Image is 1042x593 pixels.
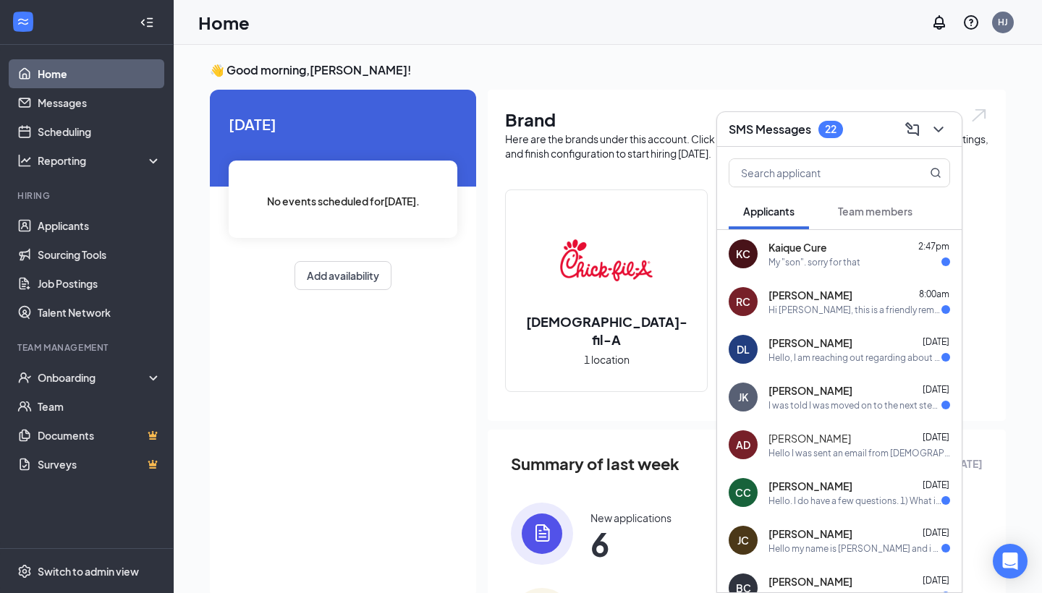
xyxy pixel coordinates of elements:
span: 2:47pm [918,241,949,252]
svg: UserCheck [17,370,32,385]
button: ChevronDown [927,118,950,141]
span: Kaique Cure [768,240,827,255]
div: I was told I was moved on to the next step of the application via email, and I clicked the link t... [768,399,941,411]
div: Hiring [17,189,158,202]
span: Applicants [743,205,795,218]
span: 6 [590,531,672,557]
span: [DATE] [923,527,949,538]
a: Team [38,392,161,421]
span: Summary of last week [511,451,679,477]
div: DL [737,342,750,357]
h3: SMS Messages [729,121,811,137]
svg: ChevronDown [930,121,947,138]
svg: QuestionInfo [962,14,980,31]
div: JC [737,533,749,547]
svg: Notifications [931,14,948,31]
a: Talent Network [38,298,161,327]
div: Open Intercom Messenger [993,544,1028,579]
button: Add availability [295,261,391,290]
div: My "son". sorry for that [768,256,860,268]
div: Hello. I do have a few questions. 1) What is the starting pay for this position? 2) Is this for t... [768,495,941,507]
input: Search applicant [729,159,901,187]
svg: MagnifyingGlass [930,167,941,179]
div: HJ [998,16,1008,28]
img: icon [511,503,573,565]
span: [DATE] [923,336,949,347]
div: Team Management [17,341,158,354]
span: No events scheduled for [DATE] . [267,193,420,209]
svg: WorkstreamLogo [16,14,30,29]
div: JK [738,390,748,404]
div: RC [736,294,750,309]
span: [DATE] [923,575,949,586]
span: [DATE] [229,113,457,135]
svg: ComposeMessage [904,121,921,138]
span: [PERSON_NAME] [768,383,852,398]
div: 22 [825,123,836,135]
div: Onboarding [38,370,149,385]
span: [PERSON_NAME] [768,479,852,493]
h3: 👋 Good morning, [PERSON_NAME] ! [210,62,1006,78]
div: Reporting [38,153,162,168]
a: Job Postings [38,269,161,298]
a: Home [38,59,161,88]
div: Hello, I am reaching out regarding about my application I sent it about [DATE] and I wanted to as... [768,351,941,364]
span: [DATE] [923,479,949,490]
h1: Brand [505,107,988,132]
span: [DATE] [923,432,949,443]
svg: Settings [17,564,32,579]
a: Messages [38,88,161,117]
div: New applications [590,511,672,525]
svg: Collapse [140,15,154,30]
a: Applicants [38,211,161,240]
div: Switch to admin view [38,564,139,579]
h2: [DEMOGRAPHIC_DATA]-fil-A [506,312,707,349]
div: AD [736,438,750,452]
div: Here are the brands under this account. Click into a brand to see your locations, managers, job p... [505,132,988,161]
h1: Home [198,10,250,35]
img: Chick-fil-A [560,214,653,307]
span: [PERSON_NAME] [768,288,852,302]
span: [PERSON_NAME] [768,526,852,541]
div: Hello I was sent an email from [DEMOGRAPHIC_DATA]-fil-A saying that I moved on to the next stage ... [768,447,950,459]
span: [DATE] [923,384,949,395]
a: Scheduling [38,117,161,146]
img: open.6027fd2a22e1237b5b06.svg [970,107,988,124]
div: Hi [PERSON_NAME], this is a friendly reminder. Your interview with [DEMOGRAPHIC_DATA]-fil-A for F... [768,304,941,316]
a: SurveysCrown [38,450,161,479]
span: 1 location [584,351,630,367]
a: Sourcing Tools [38,240,161,269]
span: [PERSON_NAME] [768,336,852,350]
button: ComposeMessage [901,118,924,141]
a: DocumentsCrown [38,421,161,450]
span: Team members [838,205,912,218]
div: Hello my name is [PERSON_NAME] and i applied [DATE] and i was wondering on how long you think the... [768,542,941,555]
div: CC [735,485,751,500]
span: 8:00am [919,289,949,299]
span: [PERSON_NAME] [768,574,852,589]
div: KC [736,247,750,261]
span: [PERSON_NAME] [768,431,851,445]
svg: Analysis [17,153,32,168]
